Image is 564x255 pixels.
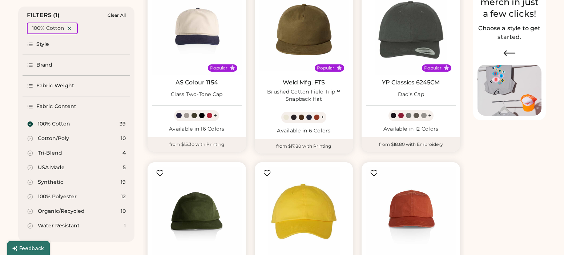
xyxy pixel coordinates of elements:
div: from $18.80 with Embroidery [362,137,460,152]
div: 100% Polyester [38,193,77,200]
div: 12 [121,193,126,200]
a: AS Colour 1154 [176,79,218,86]
div: Clear All [108,13,126,18]
div: 5 [123,164,126,171]
div: Synthetic [38,179,63,186]
div: 10 [121,135,126,142]
div: + [321,113,324,121]
div: Brushed Cotton Field Trip™ Snapback Hat [259,88,349,103]
div: Brand [36,61,53,69]
div: USA Made [38,164,65,171]
div: Style [36,41,49,48]
div: Popular [424,65,442,71]
div: Tri-Blend [38,150,62,157]
div: from $17.80 with Printing [255,139,353,154]
iframe: Front Chat [529,222,561,254]
div: Organic/Recycled [38,208,85,215]
div: 10 [121,208,126,215]
button: Popular Style [230,65,235,71]
button: Popular Style [444,65,449,71]
div: from $15.30 with Printing [148,137,246,152]
div: 1 [124,222,126,230]
div: 39 [120,120,126,128]
div: 100% Cotton [38,120,70,128]
a: YP Classics 6245CM [382,79,440,86]
div: Cotton/Poly [38,135,69,142]
div: Class Two-Tone Cap [171,91,223,98]
div: Dad’s Cap [398,91,424,98]
div: Popular [317,65,334,71]
div: Available in 12 Colors [366,125,456,133]
img: Image of Lisa Congdon Eye Print on T-Shirt and Hat [478,65,541,116]
div: + [428,112,431,120]
div: + [214,112,217,120]
div: Water Resistant [38,222,80,230]
div: 100% Cotton [32,25,64,32]
div: FILTERS (1) [27,11,60,20]
div: 19 [121,179,126,186]
div: Fabric Weight [36,82,74,89]
div: Popular [210,65,227,71]
h2: Choose a style to get started. [478,24,541,41]
button: Popular Style [337,65,342,71]
div: Fabric Content [36,103,76,110]
div: 4 [122,150,126,157]
div: Available in 16 Colors [152,125,242,133]
a: Weld Mfg. FTS [283,79,325,86]
div: Available in 6 Colors [259,127,349,135]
